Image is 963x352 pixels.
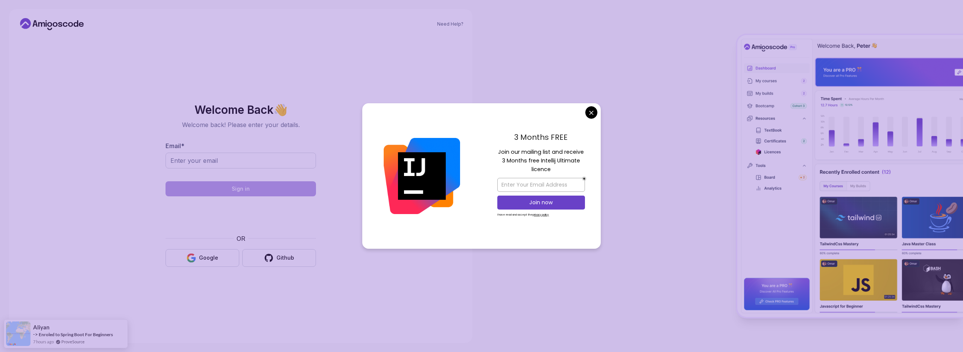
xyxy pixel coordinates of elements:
[184,201,298,230] iframe: Widget met selectievakje voor hCaptcha-beveiligingsuitdaging
[166,181,316,196] button: Sign in
[18,18,86,30] a: Home link
[273,103,287,115] span: 👋
[166,142,184,150] label: Email *
[199,254,218,262] div: Google
[437,21,463,27] a: Need Help?
[6,321,30,346] img: provesource social proof notification image
[737,35,963,317] img: Amigoscode Dashboard
[166,153,316,168] input: Enter your email
[166,249,239,267] button: Google
[33,324,50,331] span: Aliyan
[242,249,316,267] button: Github
[166,120,316,129] p: Welcome back! Please enter your details.
[232,185,250,193] div: Sign in
[237,234,245,243] p: OR
[33,338,54,345] span: 7 hours ago
[39,332,113,337] a: Enroled to Spring Boot For Beginners
[276,254,294,262] div: Github
[33,331,38,337] span: ->
[166,104,316,116] h2: Welcome Back
[61,338,85,345] a: ProveSource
